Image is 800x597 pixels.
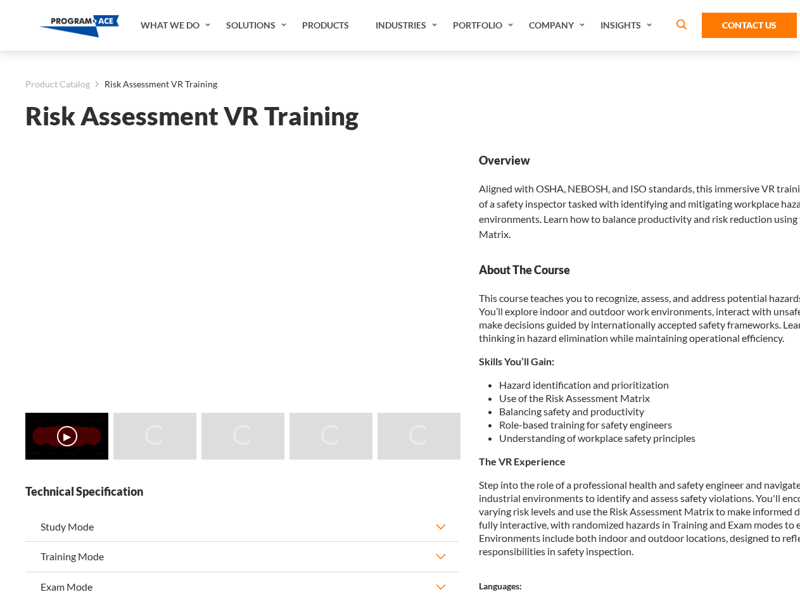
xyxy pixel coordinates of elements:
[479,581,522,591] strong: Languages:
[39,15,120,37] img: Program-Ace
[25,413,108,460] img: Risk Assessment VR Training - Video 0
[25,542,459,571] button: Training Mode
[25,153,459,396] iframe: Risk Assessment VR Training - Video 0
[90,76,217,92] li: Risk Assessment VR Training
[702,13,797,38] a: Contact Us
[25,76,90,92] a: Product Catalog
[25,512,459,541] button: Study Mode
[25,484,459,500] strong: Technical Specification
[57,426,77,446] button: ▶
